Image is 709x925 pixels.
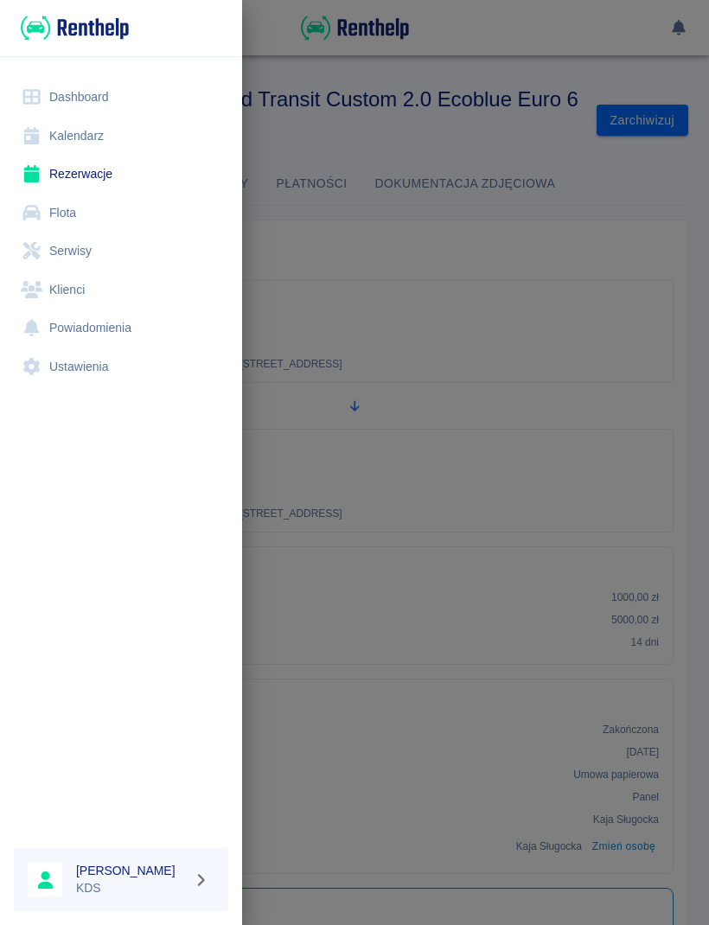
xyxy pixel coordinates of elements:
img: Renthelp logo [21,14,129,42]
a: Powiadomienia [14,309,228,348]
h6: [PERSON_NAME] [76,862,187,879]
a: Ustawienia [14,348,228,386]
p: KDS [76,879,187,897]
a: Flota [14,194,228,233]
a: Kalendarz [14,117,228,156]
a: Rezerwacje [14,155,228,194]
a: Klienci [14,271,228,309]
a: Dashboard [14,78,228,117]
a: Renthelp logo [14,14,129,42]
a: Serwisy [14,232,228,271]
